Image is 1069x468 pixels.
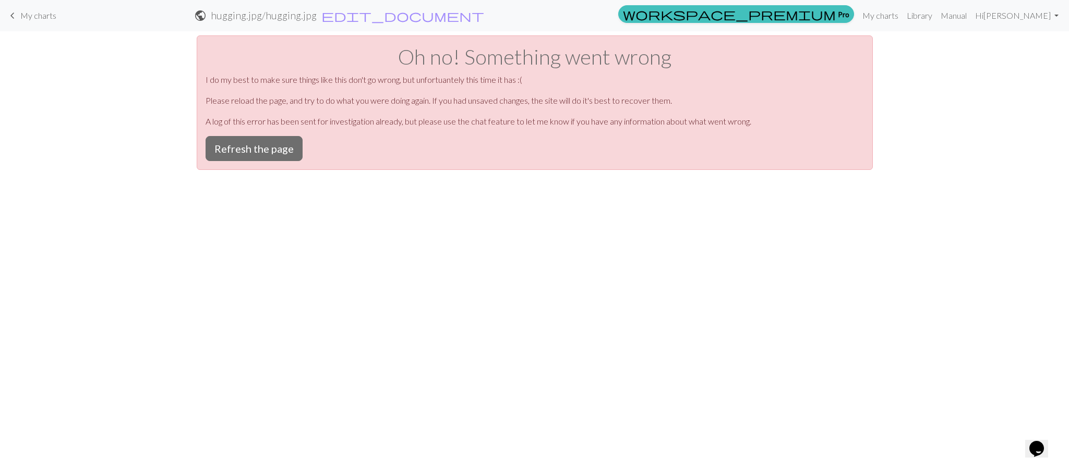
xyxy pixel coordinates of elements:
span: workspace_premium [623,7,836,21]
a: Manual [936,5,971,26]
h1: Oh no! Something went wrong [206,44,864,69]
iframe: chat widget [1025,426,1059,458]
p: Please reload the page, and try to do what you were doing again. If you had unsaved changes, the ... [206,94,864,107]
span: edit_document [321,8,484,23]
a: My charts [6,7,56,24]
span: My charts [20,10,56,20]
button: Refresh the page [206,136,303,161]
a: Library [903,5,936,26]
p: I do my best to make sure things like this don't go wrong, but unfortuantely this time it has :( [206,73,864,86]
p: A log of this error has been sent for investigation already, but please use the chat feature to l... [206,115,864,128]
span: public [194,8,207,23]
a: Pro [618,5,854,23]
span: keyboard_arrow_left [6,8,19,23]
a: My charts [858,5,903,26]
a: Hi[PERSON_NAME] [971,5,1063,26]
h2: hugging.jpg / hugging.jpg [211,9,317,21]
